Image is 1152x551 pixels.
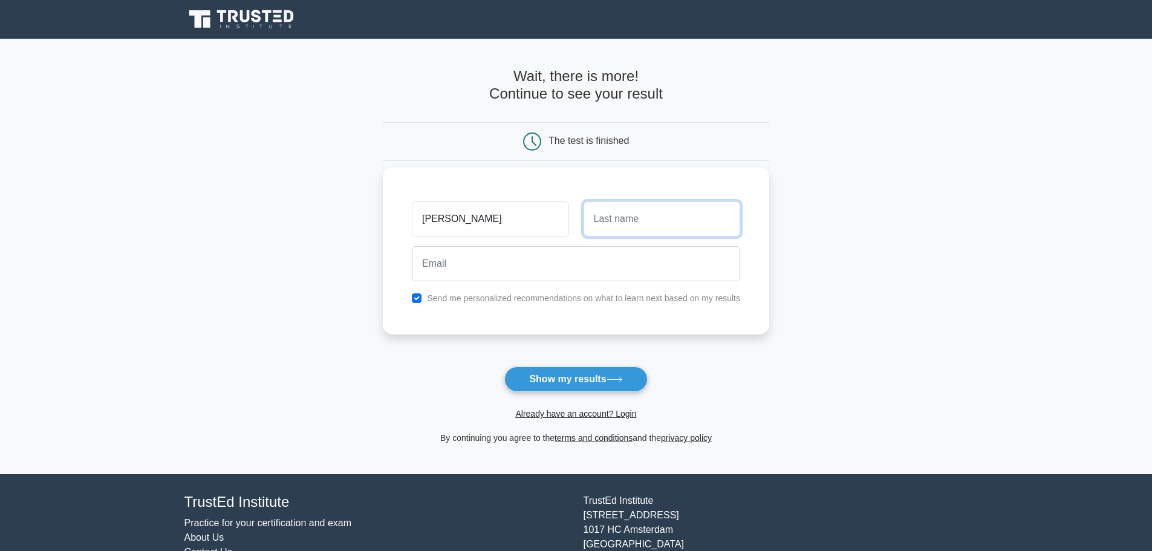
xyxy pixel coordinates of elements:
[548,135,629,146] div: The test is finished
[184,518,352,528] a: Practice for your certification and exam
[184,494,569,511] h4: TrustEd Institute
[412,201,568,236] input: First name
[555,433,633,443] a: terms and conditions
[427,293,740,303] label: Send me personalized recommendations on what to learn next based on my results
[412,246,740,281] input: Email
[184,532,224,543] a: About Us
[584,201,740,236] input: Last name
[383,68,769,103] h4: Wait, there is more! Continue to see your result
[515,409,636,419] a: Already have an account? Login
[504,367,647,392] button: Show my results
[376,431,776,445] div: By continuing you agree to the and the
[661,433,712,443] a: privacy policy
